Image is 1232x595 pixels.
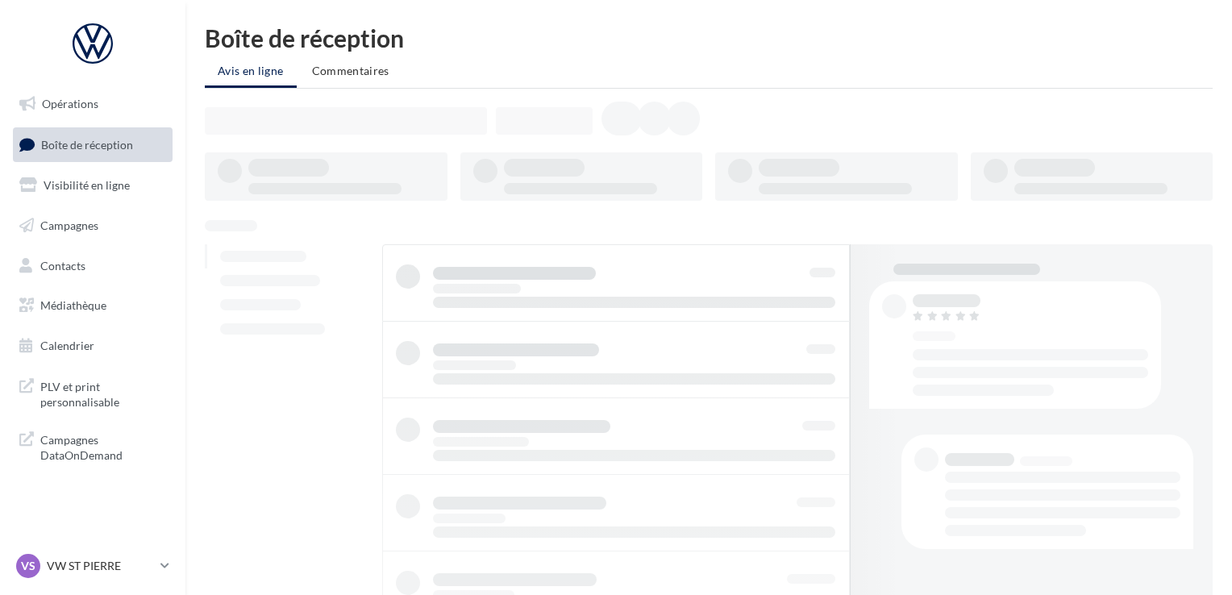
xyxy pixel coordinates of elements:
[40,376,166,410] span: PLV et print personnalisable
[10,422,176,470] a: Campagnes DataOnDemand
[40,339,94,352] span: Calendrier
[21,558,35,574] span: VS
[10,249,176,283] a: Contacts
[10,209,176,243] a: Campagnes
[10,369,176,417] a: PLV et print personnalisable
[312,64,389,77] span: Commentaires
[42,97,98,110] span: Opérations
[10,289,176,322] a: Médiathèque
[10,87,176,121] a: Opérations
[13,551,173,581] a: VS VW ST PIERRE
[47,558,154,574] p: VW ST PIERRE
[40,298,106,312] span: Médiathèque
[205,26,1213,50] div: Boîte de réception
[41,137,133,151] span: Boîte de réception
[10,329,176,363] a: Calendrier
[44,178,130,192] span: Visibilité en ligne
[40,218,98,232] span: Campagnes
[10,169,176,202] a: Visibilité en ligne
[10,127,176,162] a: Boîte de réception
[40,258,85,272] span: Contacts
[40,429,166,464] span: Campagnes DataOnDemand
